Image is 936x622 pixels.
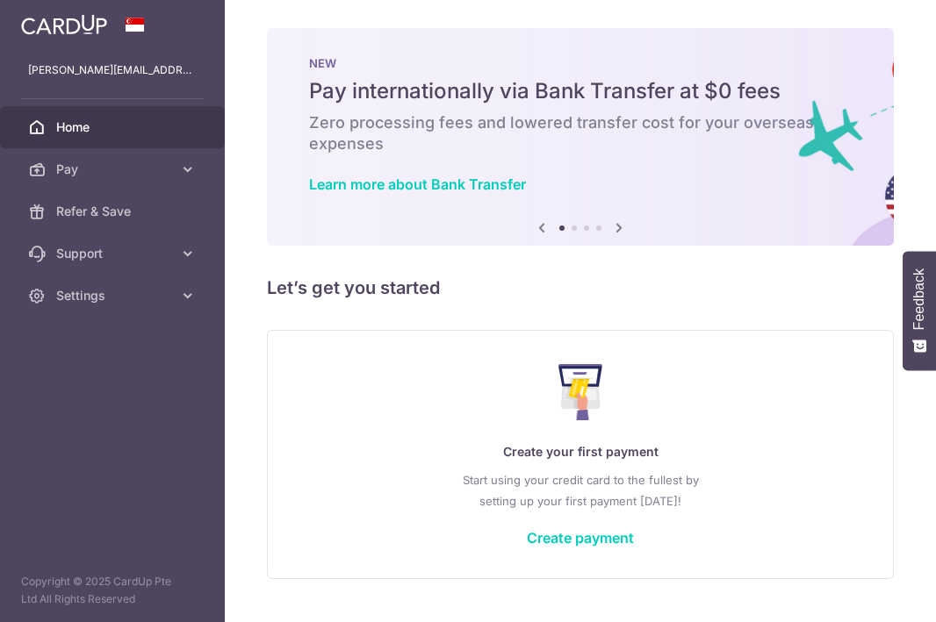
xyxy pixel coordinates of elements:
[56,287,172,304] span: Settings
[56,245,172,262] span: Support
[56,118,172,136] span: Home
[40,12,76,28] span: Help
[309,77,852,105] h5: Pay internationally via Bank Transfer at $0 fees
[309,175,526,193] a: Learn more about Bank Transfer
[309,112,852,154] h6: Zero processing fees and lowered transfer cost for your overseas expenses
[527,529,634,547] a: Create payment
[903,251,936,370] button: Feedback - Show survey
[56,161,172,178] span: Pay
[56,203,172,220] span: Refer & Save
[21,14,107,35] img: CardUp
[558,364,603,420] img: Make Payment
[28,61,197,79] p: [PERSON_NAME][EMAIL_ADDRESS][DOMAIN_NAME]
[309,56,852,70] p: NEW
[911,268,927,330] span: Feedback
[303,469,858,511] p: Start using your credit card to the fullest by setting up your first payment [DATE]!
[267,28,894,246] img: Bank transfer banner
[303,441,858,462] p: Create your first payment
[267,274,894,302] h5: Let’s get you started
